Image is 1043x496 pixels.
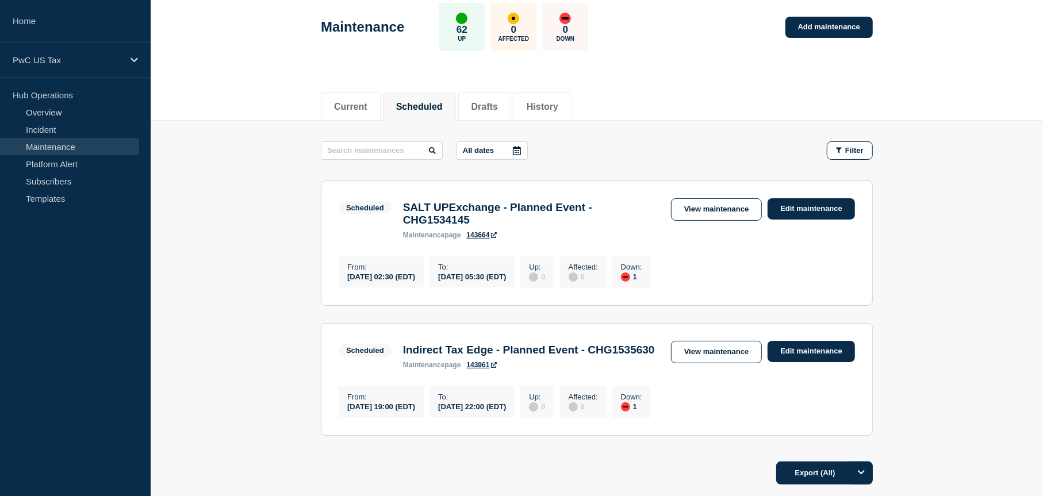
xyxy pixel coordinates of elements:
[569,271,598,282] div: 0
[569,393,598,401] p: Affected :
[527,102,558,112] button: History
[529,393,545,401] p: Up :
[768,341,855,362] a: Edit maintenance
[671,198,762,221] a: View maintenance
[438,401,506,411] div: [DATE] 22:00 (EDT)
[346,346,384,355] div: Scheduled
[785,17,873,38] a: Add maintenance
[529,271,545,282] div: 0
[321,19,404,35] h1: Maintenance
[396,102,443,112] button: Scheduled
[508,13,519,24] div: affected
[463,146,494,155] p: All dates
[466,361,496,369] a: 143961
[671,341,762,363] a: View maintenance
[776,462,873,485] button: Export (All)
[529,263,545,271] p: Up :
[850,462,873,485] button: Options
[621,263,642,271] p: Down :
[569,401,598,412] div: 0
[457,24,467,36] p: 62
[569,272,578,282] div: disabled
[403,361,461,369] p: page
[621,272,630,282] div: down
[403,344,655,356] h3: Indirect Tax Edge - Planned Event - CHG1535630
[569,263,598,271] p: Affected :
[621,402,630,412] div: down
[557,36,575,42] p: Down
[471,102,498,112] button: Drafts
[403,231,445,239] span: maintenance
[13,55,123,65] p: PwC US Tax
[621,393,642,401] p: Down :
[559,13,571,24] div: down
[334,102,367,112] button: Current
[403,361,445,369] span: maintenance
[403,201,659,226] h3: SALT UPExchange - Planned Event - CHG1534145
[438,271,506,281] div: [DATE] 05:30 (EDT)
[845,146,864,155] span: Filter
[347,401,415,411] div: [DATE] 19:00 (EDT)
[347,271,415,281] div: [DATE] 02:30 (EDT)
[346,203,384,212] div: Scheduled
[569,402,578,412] div: disabled
[456,13,467,24] div: up
[621,271,642,282] div: 1
[511,24,516,36] p: 0
[321,141,443,160] input: Search maintenances
[466,231,496,239] a: 143664
[499,36,529,42] p: Affected
[403,231,461,239] p: page
[458,36,466,42] p: Up
[347,393,415,401] p: From :
[621,401,642,412] div: 1
[529,272,538,282] div: disabled
[563,24,568,36] p: 0
[438,263,506,271] p: To :
[827,141,873,160] button: Filter
[529,402,538,412] div: disabled
[529,401,545,412] div: 0
[347,263,415,271] p: From :
[438,393,506,401] p: To :
[457,141,528,160] button: All dates
[768,198,855,220] a: Edit maintenance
